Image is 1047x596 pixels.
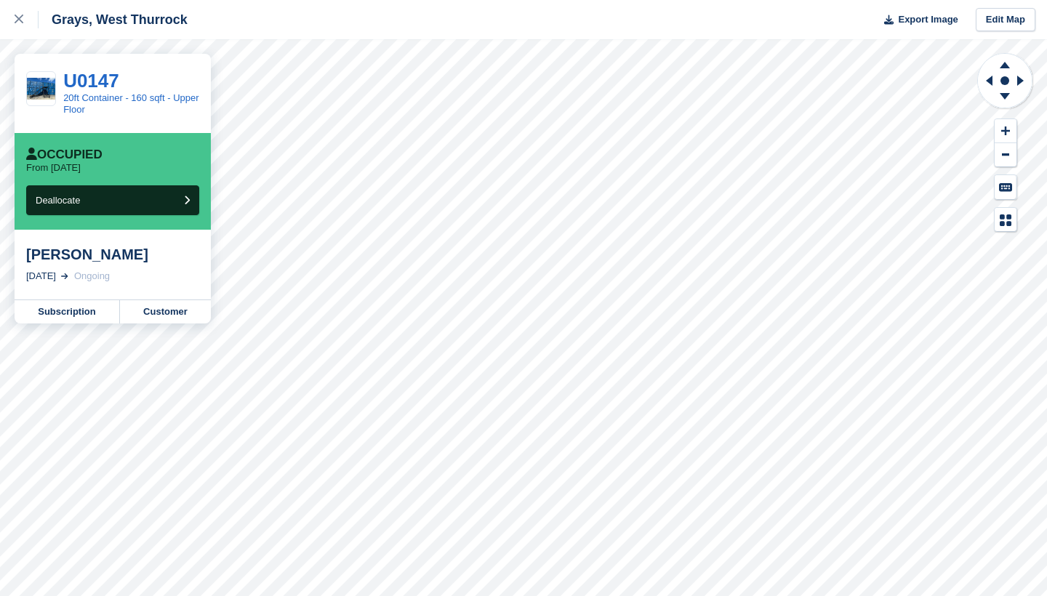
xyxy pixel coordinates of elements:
button: Keyboard Shortcuts [995,175,1016,199]
div: Ongoing [74,269,110,283]
button: Map Legend [995,208,1016,232]
span: Export Image [898,12,958,27]
div: Grays, West Thurrock [39,11,188,28]
a: Customer [120,300,211,323]
img: 20ft%20Upper%20Outside.jpeg [27,78,55,99]
span: Deallocate [36,195,80,206]
div: Occupied [26,148,103,162]
a: Subscription [15,300,120,323]
div: [DATE] [26,269,56,283]
button: Deallocate [26,185,199,215]
button: Zoom Out [995,143,1016,167]
a: U0147 [63,70,119,92]
a: Edit Map [976,8,1035,32]
div: [PERSON_NAME] [26,246,199,263]
img: arrow-right-light-icn-cde0832a797a2874e46488d9cf13f60e5c3a73dbe684e267c42b8395dfbc2abf.svg [61,273,68,279]
button: Zoom In [995,119,1016,143]
a: 20ft Container - 160 sqft - Upper Floor [63,92,198,115]
button: Export Image [875,8,958,32]
p: From [DATE] [26,162,81,174]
